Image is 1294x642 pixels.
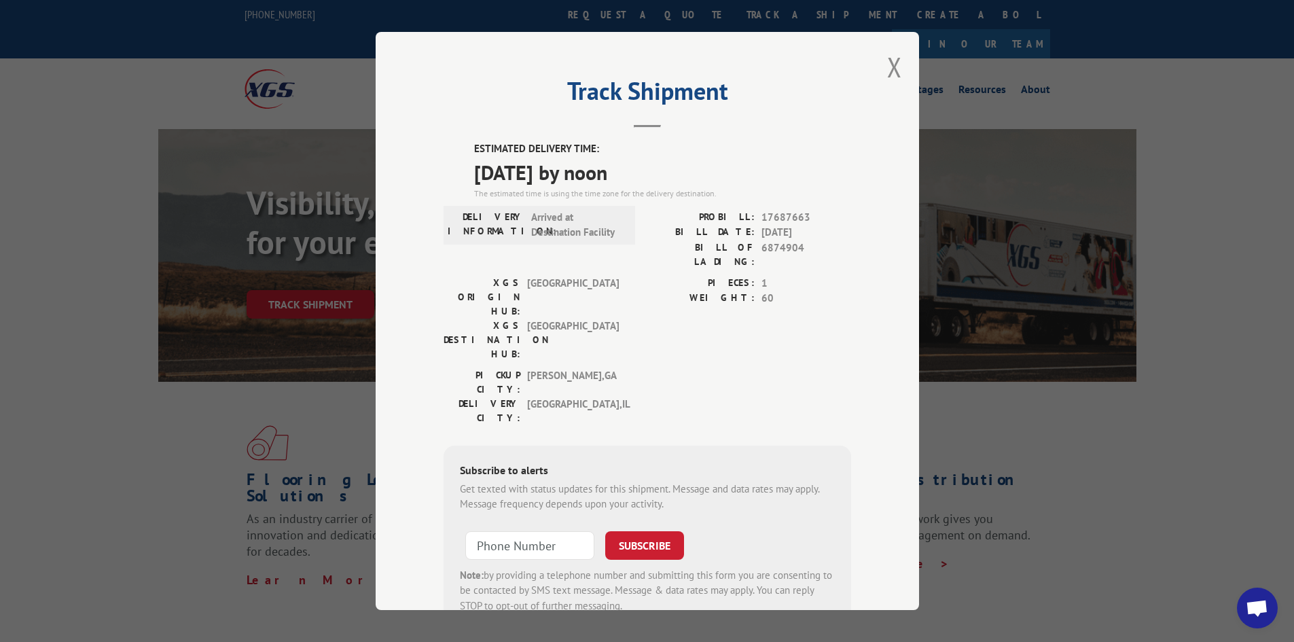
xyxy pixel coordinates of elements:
label: BILL DATE: [647,225,755,240]
strong: Note: [460,569,484,582]
label: DELIVERY INFORMATION: [448,210,524,240]
label: PROBILL: [647,210,755,226]
span: [GEOGRAPHIC_DATA] [527,276,619,319]
div: The estimated time is using the time zone for the delivery destination. [474,188,851,200]
span: [PERSON_NAME] , GA [527,368,619,397]
div: Get texted with status updates for this shipment. Message and data rates may apply. Message frequ... [460,482,835,512]
label: BILL OF LADING: [647,240,755,269]
div: Open chat [1237,588,1278,628]
label: PIECES: [647,276,755,291]
span: [DATE] by noon [474,157,851,188]
div: Subscribe to alerts [460,462,835,482]
input: Phone Number [465,531,594,560]
span: 60 [761,291,851,306]
div: by providing a telephone number and submitting this form you are consenting to be contacted by SM... [460,568,835,614]
label: PICKUP CITY: [444,368,520,397]
label: DELIVERY CITY: [444,397,520,425]
span: 17687663 [761,210,851,226]
label: ESTIMATED DELIVERY TIME: [474,141,851,157]
label: XGS DESTINATION HUB: [444,319,520,361]
span: 6874904 [761,240,851,269]
label: WEIGHT: [647,291,755,306]
h2: Track Shipment [444,82,851,107]
span: [DATE] [761,225,851,240]
label: XGS ORIGIN HUB: [444,276,520,319]
button: Close modal [887,49,902,85]
button: SUBSCRIBE [605,531,684,560]
span: Arrived at Destination Facility [531,210,623,240]
span: [GEOGRAPHIC_DATA] , IL [527,397,619,425]
span: 1 [761,276,851,291]
span: [GEOGRAPHIC_DATA] [527,319,619,361]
